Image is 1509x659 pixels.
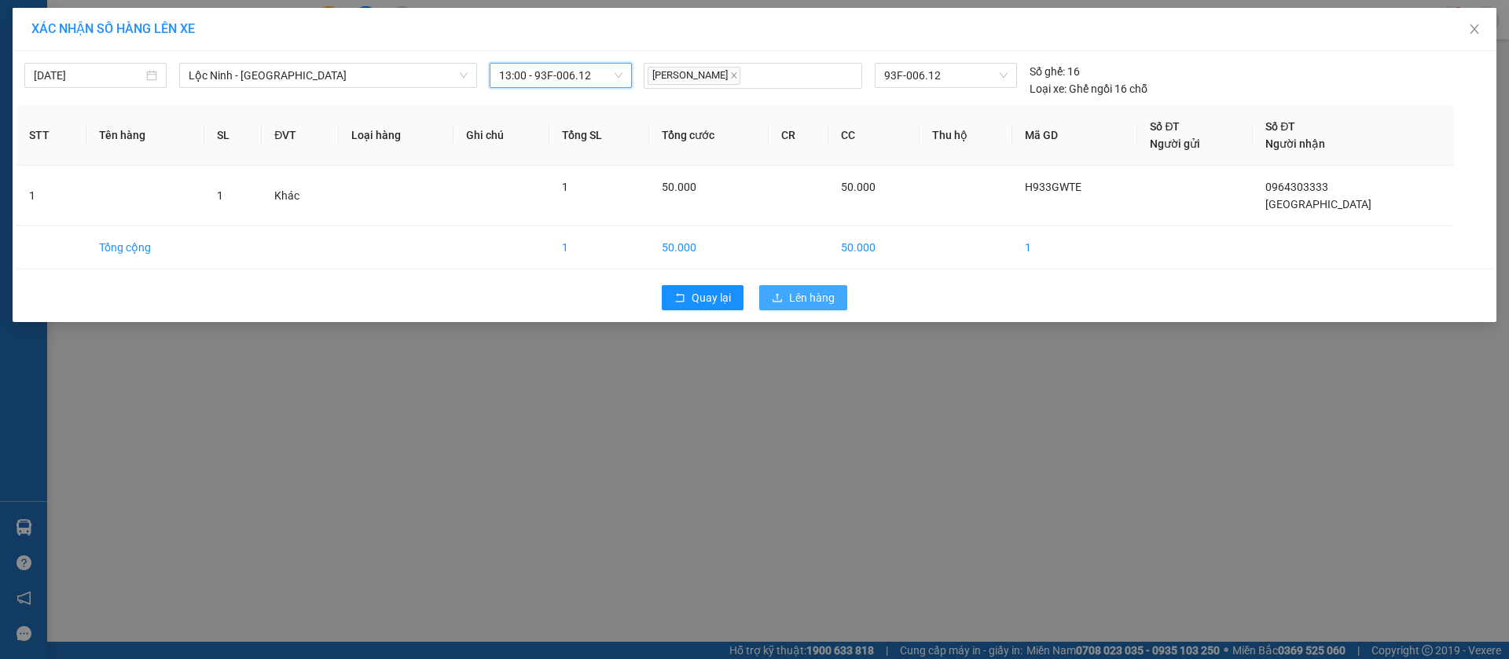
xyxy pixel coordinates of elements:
[662,285,743,310] button: rollbackQuay lại
[339,105,453,166] th: Loại hàng
[730,71,738,79] span: close
[1468,23,1481,35] span: close
[562,181,568,193] span: 1
[828,226,920,269] td: 50.000
[1150,120,1180,133] span: Số ĐT
[1265,120,1295,133] span: Số ĐT
[772,292,783,305] span: upload
[1265,198,1371,211] span: [GEOGRAPHIC_DATA]
[262,105,339,166] th: ĐVT
[1452,8,1496,52] button: Close
[189,64,468,87] span: Lộc Ninh - Sài Gòn
[1030,80,1067,97] span: Loại xe:
[759,285,847,310] button: uploadLên hàng
[828,105,920,166] th: CC
[1150,137,1200,150] span: Người gửi
[789,289,835,306] span: Lên hàng
[549,226,649,269] td: 1
[1030,63,1080,80] div: 16
[1030,63,1065,80] span: Số ghế:
[1025,181,1081,193] span: H933GWTE
[86,226,204,269] td: Tổng cộng
[648,67,740,85] span: [PERSON_NAME]
[262,166,339,226] td: Khác
[34,67,143,84] input: 14/10/2025
[549,105,649,166] th: Tổng SL
[649,105,769,166] th: Tổng cước
[499,64,622,87] span: 13:00 - 93F-006.12
[662,181,696,193] span: 50.000
[649,226,769,269] td: 50.000
[1030,80,1147,97] div: Ghế ngồi 16 chỗ
[769,105,829,166] th: CR
[841,181,876,193] span: 50.000
[453,105,549,166] th: Ghi chú
[884,64,1007,87] span: 93F-006.12
[459,71,468,80] span: down
[920,105,1012,166] th: Thu hộ
[692,289,731,306] span: Quay lại
[1265,137,1325,150] span: Người nhận
[1012,226,1137,269] td: 1
[217,189,223,202] span: 1
[31,21,195,36] span: XÁC NHẬN SỐ HÀNG LÊN XE
[1265,181,1328,193] span: 0964303333
[204,105,262,166] th: SL
[1012,105,1137,166] th: Mã GD
[17,166,86,226] td: 1
[17,105,86,166] th: STT
[86,105,204,166] th: Tên hàng
[674,292,685,305] span: rollback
